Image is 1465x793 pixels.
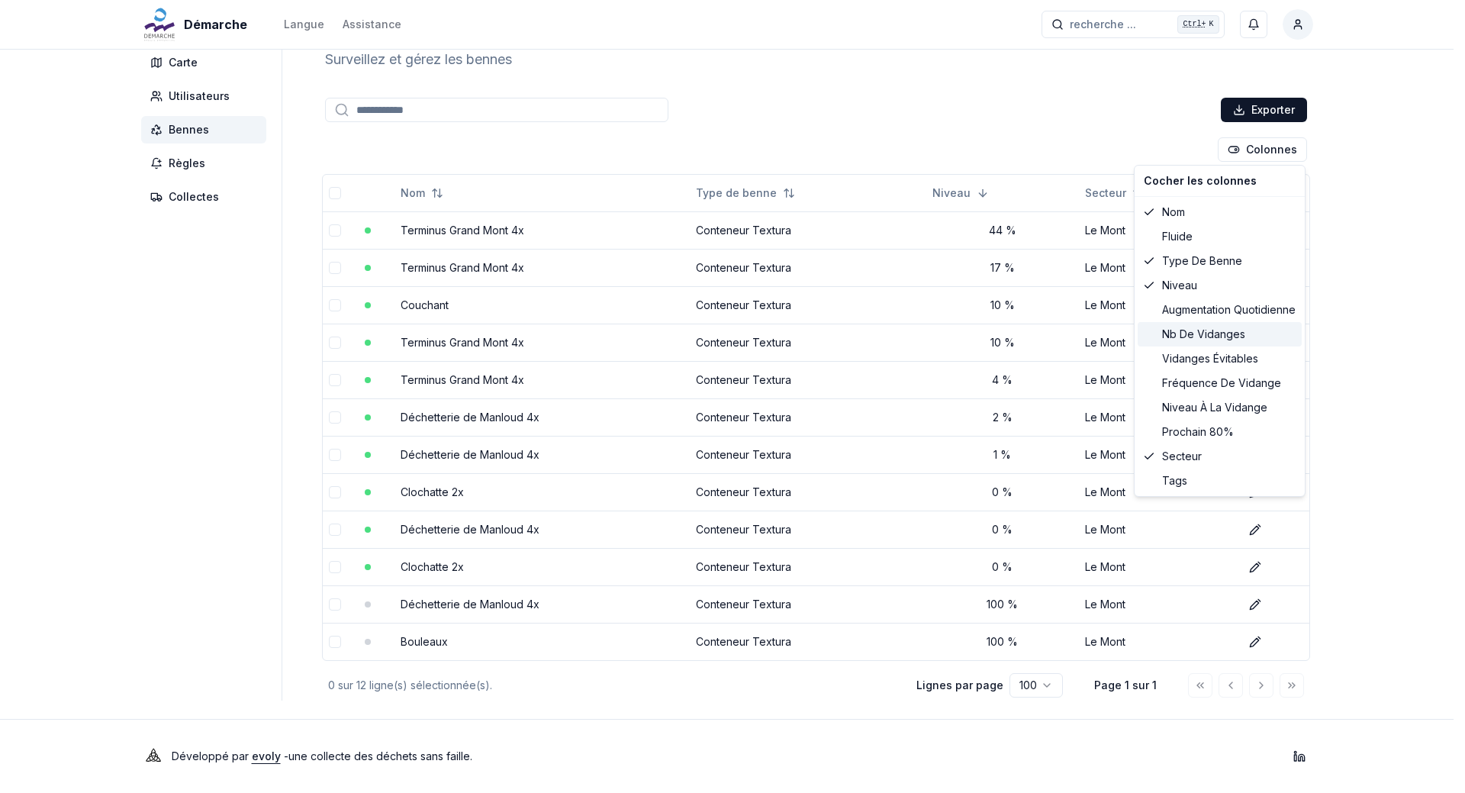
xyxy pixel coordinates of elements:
div: Tags [1138,469,1302,493]
div: Fluide [1138,224,1302,249]
div: Cocher les colonnes [1138,169,1302,193]
div: Type de benne [1138,249,1302,273]
div: Nom [1138,200,1302,224]
div: Niveau [1138,273,1302,298]
div: vidanges évitables [1138,347,1302,371]
div: Nb de vidanges [1138,322,1302,347]
div: niveau à la vidange [1138,395,1302,420]
div: fréquence de vidange [1138,371,1302,395]
div: Secteur [1138,444,1302,469]
div: augmentation quotidienne [1138,298,1302,322]
div: prochain 80% [1138,420,1302,444]
div: Cocher les colonnes [1134,165,1306,497]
